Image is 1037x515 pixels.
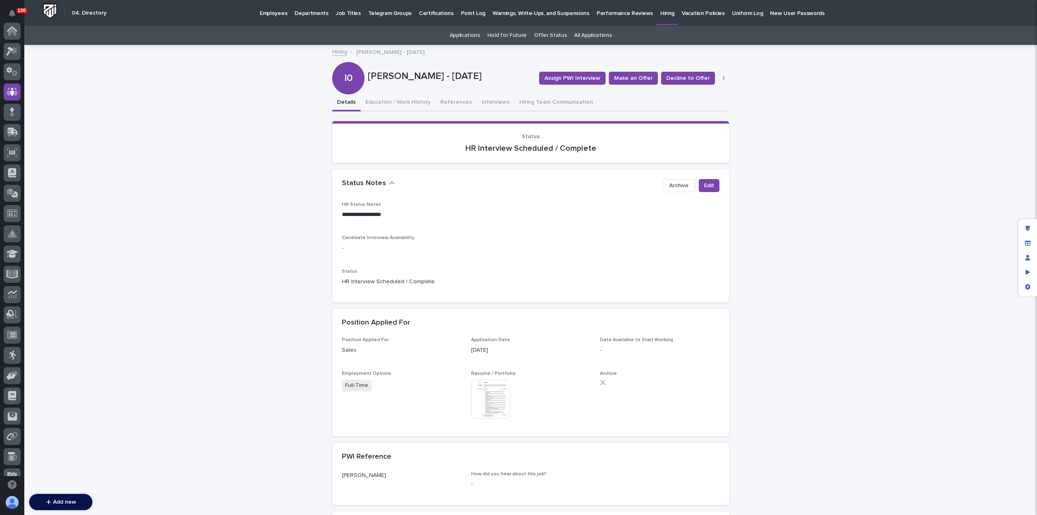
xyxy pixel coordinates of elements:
p: HR Interview Scheduled / Complete [342,278,719,286]
button: Education / Work History [361,94,435,111]
div: Manage fields and data [1020,236,1035,250]
span: Edit [704,182,714,190]
span: Employment Options [342,371,391,376]
p: - [342,244,719,252]
p: [PERSON_NAME] [342,471,461,480]
span: HR Status Notes [342,202,381,207]
span: Date Available to Start Working [600,338,673,342]
a: Hold for Future [487,26,527,45]
button: Make an Offer [609,72,658,85]
span: How did you hear about this job? [471,472,546,477]
button: Open support chat [4,476,21,493]
p: - [471,480,591,489]
p: [PERSON_NAME] - [DATE] [368,71,533,82]
a: All Applications [574,26,612,45]
h2: Position Applied For [342,318,410,327]
div: Manage users [1020,250,1035,265]
p: Sales [342,346,461,355]
a: Applications [450,26,480,45]
h2: 04. Directory [72,10,107,17]
button: Decline to Offer [661,72,715,85]
span: Archive [669,182,689,190]
span: Status [522,134,540,139]
button: Details [332,94,361,111]
button: users-avatar [4,494,21,511]
button: Add new [29,494,92,510]
button: Notifications [4,5,21,22]
button: Archive [662,179,696,192]
span: Application Date [471,338,510,342]
div: I0 [332,40,365,84]
div: App settings [1020,280,1035,294]
button: References [435,94,477,111]
p: [DATE] [471,346,591,355]
div: Preview as [1020,265,1035,280]
p: HR Interview Scheduled / Complete [342,143,719,153]
a: Hiring [332,47,347,56]
p: 100 [18,8,26,13]
span: Position Applied For [342,338,389,342]
button: Hiring Team Communication [514,94,598,111]
button: Interviews [477,94,514,111]
span: Status [342,269,357,274]
div: Notifications100 [10,10,21,23]
span: Make an Offer [614,74,653,82]
span: Assign PWI Interview [544,74,600,82]
button: Status Notes [342,179,395,188]
span: Candidate Interview Availability [342,235,414,240]
h2: Status Notes [342,179,386,188]
span: Archive [600,371,617,376]
button: Edit [699,179,719,192]
img: Workspace Logo [43,4,58,19]
span: Resume / Portfolio [471,371,516,376]
div: Edit layout [1020,221,1035,236]
span: Full-Time [342,380,371,391]
button: Assign PWI Interview [539,72,606,85]
a: Offer Status [534,26,567,45]
h2: PWI Reference [342,453,391,462]
p: - [600,346,719,355]
p: [PERSON_NAME] - [DATE] [356,47,425,56]
span: Decline to Offer [666,74,710,82]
